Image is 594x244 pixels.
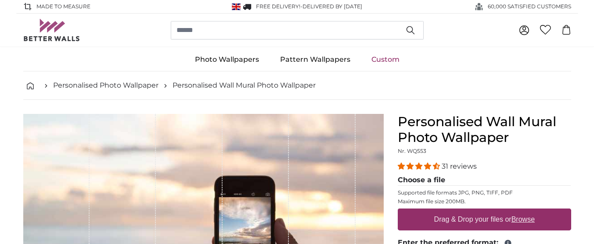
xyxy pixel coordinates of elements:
[361,48,410,71] a: Custom
[23,71,571,100] nav: breadcrumbs
[442,162,477,170] span: 31 reviews
[232,4,241,10] img: United Kingdom
[398,189,571,196] p: Supported file formats JPG, PNG, TIFF, PDF
[184,48,270,71] a: Photo Wallpapers
[256,3,300,10] span: FREE delivery!
[488,3,571,11] span: 60,000 SATISFIED CUSTOMERS
[398,114,571,145] h1: Personalised Wall Mural Photo Wallpaper
[398,162,442,170] span: 4.32 stars
[398,175,571,186] legend: Choose a file
[23,19,80,41] img: Betterwalls
[398,198,571,205] p: Maximum file size 200MB.
[302,3,362,10] span: Delivered by [DATE]
[36,3,90,11] span: Made to Measure
[398,148,426,154] span: Nr. WQ553
[300,3,362,10] span: -
[173,80,316,91] a: Personalised Wall Mural Photo Wallpaper
[270,48,361,71] a: Pattern Wallpapers
[53,80,158,91] a: Personalised Photo Wallpaper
